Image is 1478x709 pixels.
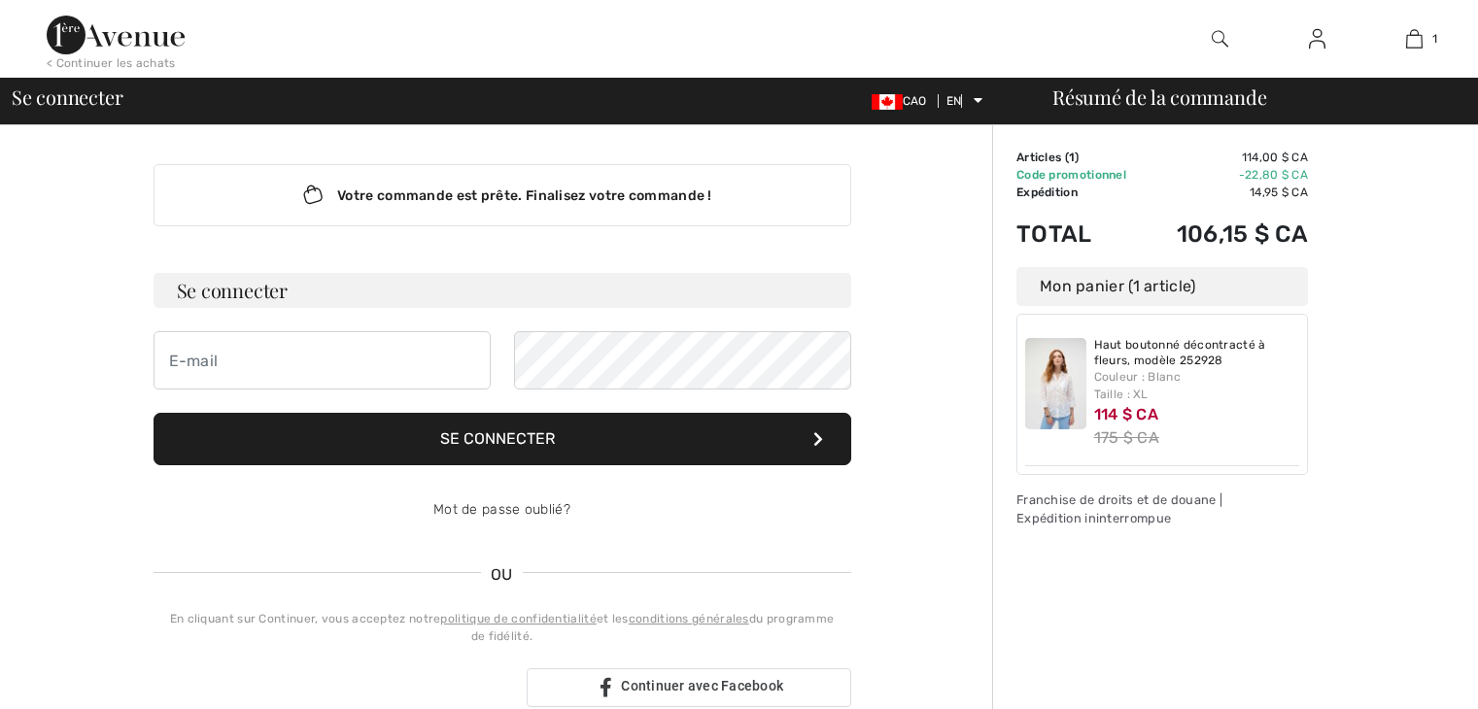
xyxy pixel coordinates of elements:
[440,612,596,625] a: politique de confidentialité
[1094,428,1159,447] font: 175 $ CA
[903,94,927,108] font: CAO
[177,277,288,303] font: Se connecter
[1406,27,1423,51] img: Mon sac
[1016,220,1092,248] font: Total
[1239,168,1308,182] font: -22,80 $ CA
[154,331,491,389] input: E-mail
[337,187,712,204] font: Votre commande est prête. Finalisez votre commande !
[12,84,122,110] font: Se connecter
[1052,84,1266,110] font: Résumé de la commande
[527,668,851,707] a: Continuer avec Facebook
[1094,338,1266,367] font: Haut boutonné décontracté à fleurs, modèle 252928
[1075,151,1079,164] font: )
[1250,186,1308,199] font: 14,95 $ CA
[440,429,555,448] font: Se connecter
[629,612,749,625] a: conditions générales
[1366,27,1461,51] a: 1
[47,56,176,70] font: < Continuer les achats
[621,678,783,693] font: Continuer avec Facebook
[1177,220,1308,248] font: 106,15 $ CA
[1432,32,1437,46] font: 1
[1293,27,1341,51] a: Se connecter
[491,565,513,584] font: OU
[1094,405,1158,423] font: 114 $ CA
[1309,27,1325,51] img: Mes informations
[1212,27,1228,51] img: rechercher sur le site
[597,612,629,625] font: et les
[47,16,185,54] img: 1ère Avenue
[1069,151,1075,164] font: 1
[154,413,851,465] button: Se connecter
[1016,186,1078,199] font: Expédition
[170,612,441,625] font: En cliquant sur Continuer, vous acceptez notre
[872,94,903,110] img: Dollar canadien
[1016,168,1126,182] font: Code promotionnel
[1094,370,1182,384] font: Couleur : Blanc
[1040,277,1196,295] font: Mon panier (1 article)
[433,501,570,518] a: Mot de passe oublié?
[144,666,521,709] iframe: Bouton "Se connecter avec Google"
[1094,388,1149,401] font: Taille : XL
[1016,151,1069,164] font: Articles (
[1094,338,1300,368] a: Haut boutonné décontracté à fleurs, modèle 252928
[1016,492,1222,525] font: Franchise de droits et de douane | Expédition ininterrompue
[1025,338,1086,429] img: Haut boutonné décontracté à fleurs, modèle 252928
[946,94,962,108] font: EN
[1242,151,1308,164] font: 114,00 $ CA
